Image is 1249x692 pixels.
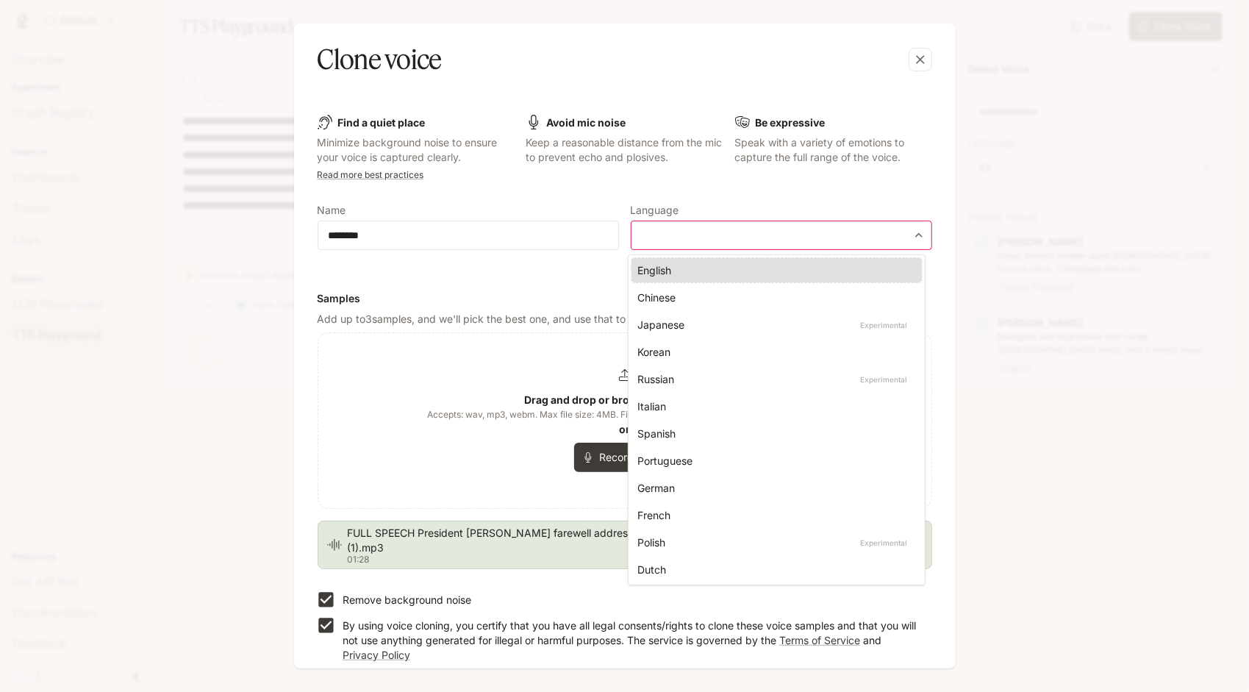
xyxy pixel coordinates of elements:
div: Polish [637,535,910,550]
div: Italian [637,399,910,414]
p: Experimental [857,373,910,386]
div: Portuguese [637,453,910,468]
div: Korean [637,344,910,360]
div: Spanish [637,426,910,441]
div: Japanese [637,317,910,332]
div: Dutch [637,562,910,577]
div: German [637,480,910,496]
div: French [637,507,910,523]
p: Experimental [857,536,910,549]
div: English [637,263,910,278]
div: Russian [637,371,910,387]
p: Experimental [857,318,910,332]
div: Chinese [637,290,910,305]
